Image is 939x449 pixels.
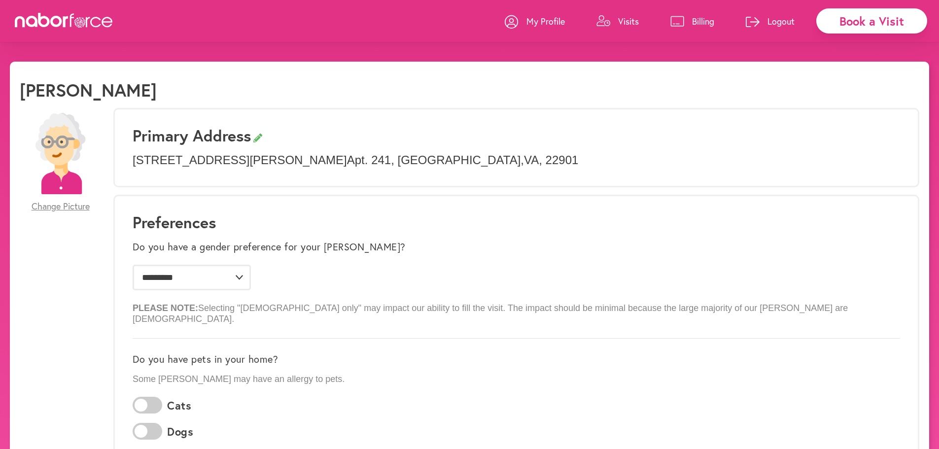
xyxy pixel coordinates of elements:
a: Billing [670,6,714,36]
img: efc20bcf08b0dac87679abea64c1faab.png [20,113,101,194]
p: Logout [767,15,795,27]
label: Dogs [167,425,193,438]
b: PLEASE NOTE: [133,303,198,313]
p: Some [PERSON_NAME] may have an allergy to pets. [133,374,900,385]
label: Cats [167,399,191,412]
h3: Primary Address [133,126,900,145]
a: Visits [596,6,639,36]
p: My Profile [526,15,565,27]
p: Billing [692,15,714,27]
div: Book a Visit [816,8,927,34]
a: My Profile [505,6,565,36]
h1: [PERSON_NAME] [20,79,157,101]
label: Do you have pets in your home? [133,353,278,365]
h1: Preferences [133,213,900,232]
p: [STREET_ADDRESS][PERSON_NAME] Apt. 241 , [GEOGRAPHIC_DATA] , VA , 22901 [133,153,900,168]
a: Logout [746,6,795,36]
span: Change Picture [32,201,90,212]
p: Visits [618,15,639,27]
label: Do you have a gender preference for your [PERSON_NAME]? [133,241,406,253]
p: Selecting "[DEMOGRAPHIC_DATA] only" may impact our ability to fill the visit. The impact should b... [133,295,900,324]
